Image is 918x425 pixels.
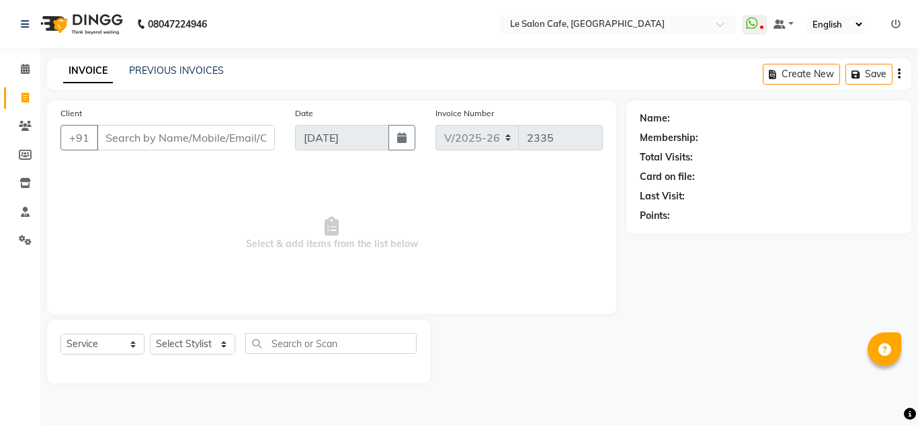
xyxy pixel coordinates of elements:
input: Search by Name/Mobile/Email/Code [97,125,275,150]
button: Save [845,64,892,85]
button: +91 [60,125,98,150]
label: Invoice Number [435,107,494,120]
label: Date [295,107,313,120]
div: Last Visit: [640,189,685,203]
span: Select & add items from the list below [60,167,603,301]
img: logo [34,5,126,43]
input: Search or Scan [245,333,417,354]
b: 08047224946 [148,5,207,43]
iframe: chat widget [862,371,905,412]
div: Total Visits: [640,150,693,164]
div: Card on file: [640,170,695,184]
a: INVOICE [63,59,113,83]
label: Client [60,107,82,120]
button: Create New [763,64,840,85]
a: PREVIOUS INVOICES [129,64,224,77]
div: Name: [640,111,670,126]
div: Membership: [640,131,698,145]
div: Points: [640,209,670,223]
